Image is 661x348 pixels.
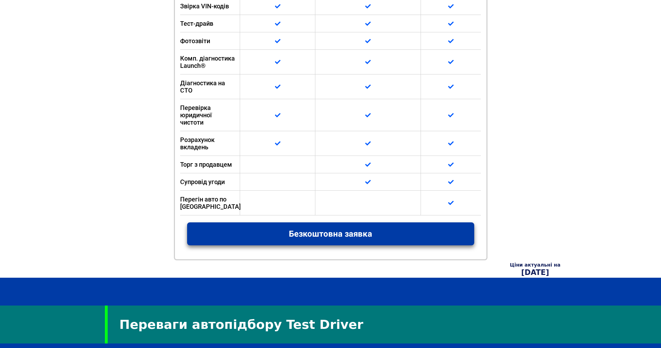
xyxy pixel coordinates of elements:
[180,104,237,126] span: Перевірка юридичної чистоти
[180,136,237,151] span: Розрахунок вкладень
[180,55,237,69] span: Комп. діагностика Launch®
[180,20,213,27] span: Тест-драйв
[180,79,237,94] span: Діагностика на СТО
[187,222,474,245] a: Безкоштовна заявка
[105,306,556,343] div: Переваги автопідбору Test Driver
[180,2,229,10] span: Звірка VIN-кодів
[180,37,210,45] span: Фотозвіти
[180,178,225,185] span: Супровід угоди
[510,262,560,268] div: Ціни актуальні на
[510,268,560,277] div: [DATE]
[180,161,232,168] span: Торг з продавцем
[180,196,241,210] span: Перегін авто по [GEOGRAPHIC_DATA]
